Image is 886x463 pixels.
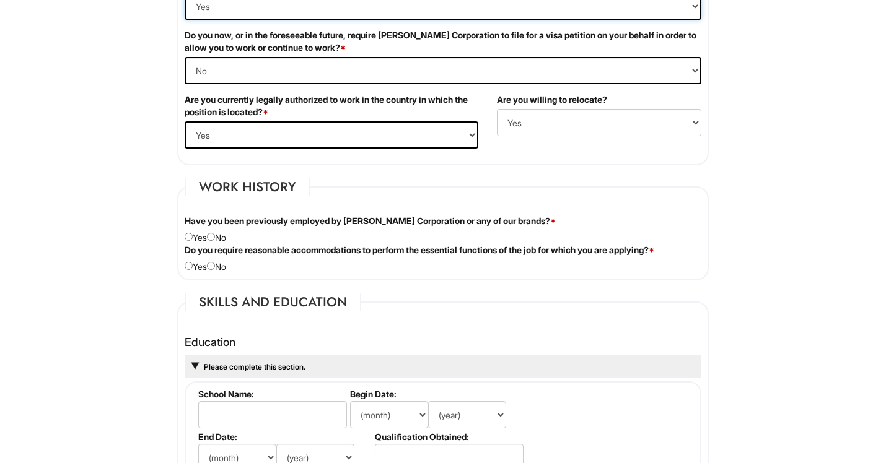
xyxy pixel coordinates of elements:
[497,109,701,136] select: (Yes / No)
[375,431,522,442] label: Qualification Obtained:
[185,57,701,84] select: (Yes / No)
[185,93,478,118] label: Are you currently legally authorized to work in the country in which the position is located?
[185,29,701,54] label: Do you now, or in the foreseeable future, require [PERSON_NAME] Corporation to file for a visa pe...
[203,362,305,371] a: Please complete this section.
[185,336,701,348] h4: Education
[185,293,361,311] legend: Skills and Education
[175,244,711,273] div: Yes No
[185,121,478,149] select: (Yes / No)
[185,244,654,256] label: Do you require reasonable accommodations to perform the essential functions of the job for which ...
[198,389,345,399] label: School Name:
[497,93,607,106] label: Are you willing to relocate?
[350,389,522,399] label: Begin Date:
[185,215,556,227] label: Have you been previously employed by [PERSON_NAME] Corporation or any of our brands?
[185,178,310,196] legend: Work History
[175,215,711,244] div: Yes No
[198,431,370,442] label: End Date:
